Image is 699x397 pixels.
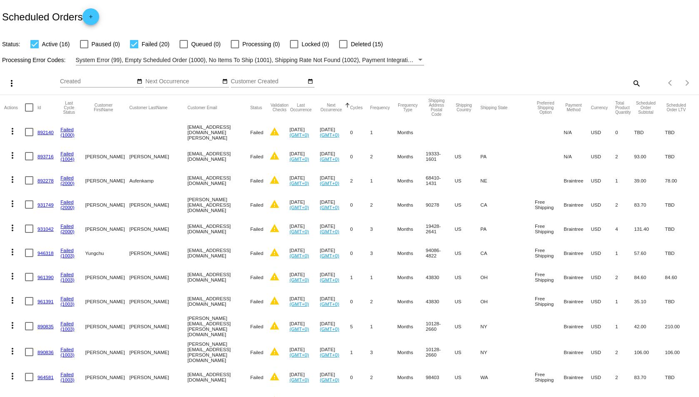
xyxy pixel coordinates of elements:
[60,101,77,115] button: Change sorting for LastProcessingCycleId
[76,55,424,65] mat-select: Filter by Processing Error Codes
[370,339,397,365] mat-cell: 3
[564,144,591,168] mat-cell: N/A
[290,180,309,186] a: (GMT+0)
[270,175,280,185] mat-icon: warning
[665,241,695,265] mat-cell: TBD
[634,192,665,217] mat-cell: 83.70
[350,365,370,389] mat-cell: 0
[591,105,608,110] button: Change sorting for CurrencyIso
[454,289,480,313] mat-cell: US
[142,39,170,49] span: Failed (20)
[634,144,665,168] mat-cell: 93.00
[129,313,187,339] mat-cell: [PERSON_NAME]
[290,365,320,389] mat-cell: [DATE]
[370,313,397,339] mat-cell: 1
[60,132,75,137] a: (1000)
[564,313,591,339] mat-cell: Braintree
[350,313,370,339] mat-cell: 5
[564,289,591,313] mat-cell: Braintree
[85,289,129,313] mat-cell: [PERSON_NAME]
[37,350,54,355] a: 890836
[535,217,564,241] mat-cell: Free Shipping
[320,365,350,389] mat-cell: [DATE]
[397,168,426,192] mat-cell: Months
[290,352,309,357] a: (GMT+0)
[350,168,370,192] mat-cell: 2
[426,168,454,192] mat-cell: 68410-1431
[615,241,634,265] mat-cell: 1
[7,199,17,209] mat-icon: more_vert
[2,41,20,47] span: Status:
[370,144,397,168] mat-cell: 2
[634,313,665,339] mat-cell: 42.00
[302,39,329,49] span: Locked (0)
[4,95,25,120] mat-header-cell: Actions
[350,105,362,110] button: Change sorting for Cycles
[320,253,340,258] a: (GMT+0)
[7,247,17,257] mat-icon: more_vert
[187,265,250,289] mat-cell: [EMAIL_ADDRESS][DOMAIN_NAME]
[60,78,135,85] input: Created
[370,241,397,265] mat-cell: 3
[454,313,480,339] mat-cell: US
[250,202,264,207] span: Failed
[454,217,480,241] mat-cell: US
[85,265,129,289] mat-cell: [PERSON_NAME]
[7,223,17,233] mat-icon: more_vert
[92,39,120,49] span: Paused (0)
[426,339,454,365] mat-cell: 10128-2660
[480,168,535,192] mat-cell: NE
[270,247,280,257] mat-icon: warning
[60,321,74,326] a: Failed
[85,144,129,168] mat-cell: [PERSON_NAME]
[634,168,665,192] mat-cell: 39.00
[85,241,129,265] mat-cell: Yungchu
[37,375,54,380] a: 964581
[60,247,74,253] a: Failed
[591,313,615,339] mat-cell: USD
[350,192,370,217] mat-cell: 0
[564,241,591,265] mat-cell: Braintree
[187,217,250,241] mat-cell: [EMAIL_ADDRESS][DOMAIN_NAME]
[2,57,66,63] span: Processing Error Codes:
[665,265,695,289] mat-cell: 84.60
[591,192,615,217] mat-cell: USD
[535,289,564,313] mat-cell: Free Shipping
[60,199,74,205] a: Failed
[85,217,129,241] mat-cell: [PERSON_NAME]
[60,301,75,307] a: (1003)
[270,199,280,209] mat-icon: warning
[615,168,634,192] mat-cell: 1
[187,192,250,217] mat-cell: [PERSON_NAME][EMAIL_ADDRESS][DOMAIN_NAME]
[564,103,583,112] button: Change sorting for PaymentMethod.Type
[290,277,309,282] a: (GMT+0)
[397,339,426,365] mat-cell: Months
[290,156,309,162] a: (GMT+0)
[250,105,262,110] button: Change sorting for Status
[320,339,350,365] mat-cell: [DATE]
[37,299,54,304] a: 961391
[7,371,17,381] mat-icon: more_vert
[350,144,370,168] mat-cell: 0
[187,105,217,110] button: Change sorting for CustomerEmail
[480,192,535,217] mat-cell: CA
[320,265,350,289] mat-cell: [DATE]
[564,365,591,389] mat-cell: Braintree
[320,277,340,282] a: (GMT+0)
[665,168,695,192] mat-cell: 78.00
[187,241,250,265] mat-cell: [EMAIL_ADDRESS][DOMAIN_NAME]
[250,178,264,183] span: Failed
[370,120,397,144] mat-cell: 1
[320,289,350,313] mat-cell: [DATE]
[634,241,665,265] mat-cell: 57.60
[320,217,350,241] mat-cell: [DATE]
[290,301,309,307] a: (GMT+0)
[615,313,634,339] mat-cell: 1
[290,377,309,382] a: (GMT+0)
[454,168,480,192] mat-cell: US
[350,120,370,144] mat-cell: 0
[7,295,17,305] mat-icon: more_vert
[187,289,250,313] mat-cell: [EMAIL_ADDRESS][DOMAIN_NAME]
[37,154,54,159] a: 893716
[665,103,687,112] button: Change sorting for LifetimeValue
